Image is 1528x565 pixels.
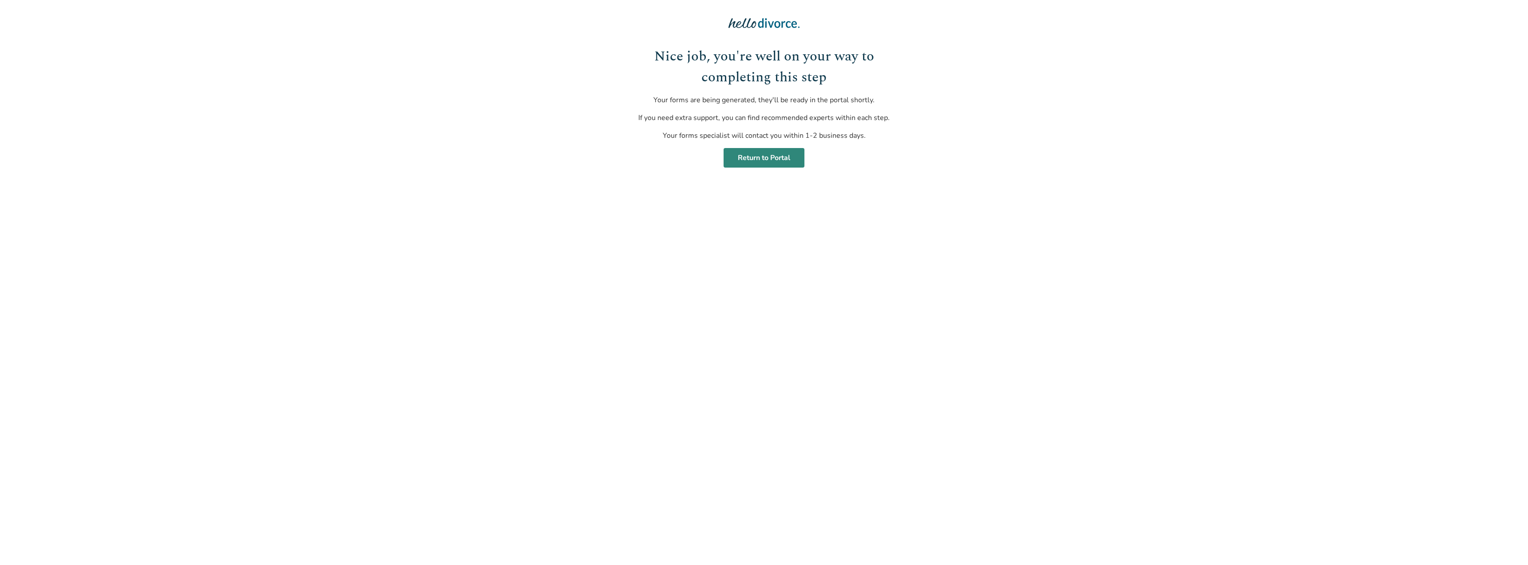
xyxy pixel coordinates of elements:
[630,130,898,141] p: Your forms specialist will contact you within 1-2 business days.
[630,112,898,123] p: If you need extra support, you can find recommended experts within each step.
[630,95,898,105] p: Your forms are being generated, they'll be ready in the portal shortly.
[630,46,898,88] h1: Nice job, you're well on your way to completing this step
[724,148,804,168] a: Return to Portal
[728,14,800,32] img: Hello Divorce Logo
